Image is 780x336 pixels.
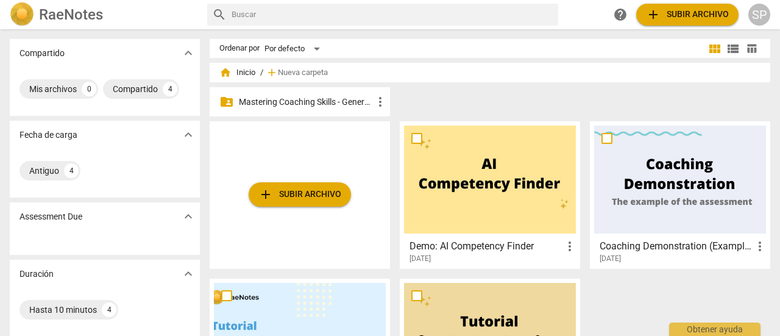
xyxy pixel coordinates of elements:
[258,187,273,202] span: add
[613,7,628,22] span: help
[29,83,77,95] div: Mis archivos
[726,41,740,56] span: view_list
[82,82,96,96] div: 0
[19,47,65,60] p: Compartido
[594,126,766,263] a: Coaching Demonstration (Example)[DATE]
[212,7,227,22] span: search
[706,40,724,58] button: Cuadrícula
[562,239,577,254] span: more_vert
[179,207,197,226] button: Mostrar más
[753,239,767,254] span: more_vert
[404,126,576,263] a: Demo: AI Competency Finder[DATE]
[258,187,341,202] span: Subir archivo
[181,266,196,281] span: expand_more
[19,129,77,141] p: Fecha de carga
[266,66,278,79] span: add
[600,254,621,264] span: [DATE]
[29,304,97,316] div: Hasta 10 minutos
[219,95,234,109] span: folder_shared
[102,302,116,317] div: 4
[373,95,388,109] span: more_vert
[181,127,196,142] span: expand_more
[742,40,760,58] button: Tabla
[179,126,197,144] button: Mostrar más
[409,254,431,264] span: [DATE]
[19,268,54,281] p: Duración
[179,44,197,62] button: Mostrar más
[181,209,196,224] span: expand_more
[724,40,742,58] button: Lista
[746,43,757,54] span: table_chart
[646,7,729,22] span: Subir archivo
[707,41,722,56] span: view_module
[409,239,562,254] h3: Demo: AI Competency Finder
[10,2,197,27] a: LogoRaeNotes
[636,4,739,26] button: Subir
[609,4,631,26] a: Obtener ayuda
[39,6,103,23] h2: RaeNotes
[181,46,196,60] span: expand_more
[179,265,197,283] button: Mostrar más
[10,2,34,27] img: Logo
[264,39,324,59] div: Por defecto
[260,68,263,77] span: /
[113,83,158,95] div: Compartido
[278,68,328,77] span: Nueva carpeta
[669,323,760,336] div: Obtener ayuda
[232,5,553,24] input: Buscar
[239,96,373,109] p: Mastering Coaching Skills - Generación 31
[163,82,177,96] div: 4
[29,165,59,177] div: Antiguo
[249,182,351,207] button: Subir
[64,163,79,178] div: 4
[646,7,661,22] span: add
[219,44,260,53] div: Ordenar por
[748,4,770,26] button: SP
[19,210,82,223] p: Assessment Due
[219,66,255,79] span: Inicio
[219,66,232,79] span: home
[600,239,753,254] h3: Coaching Demonstration (Example)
